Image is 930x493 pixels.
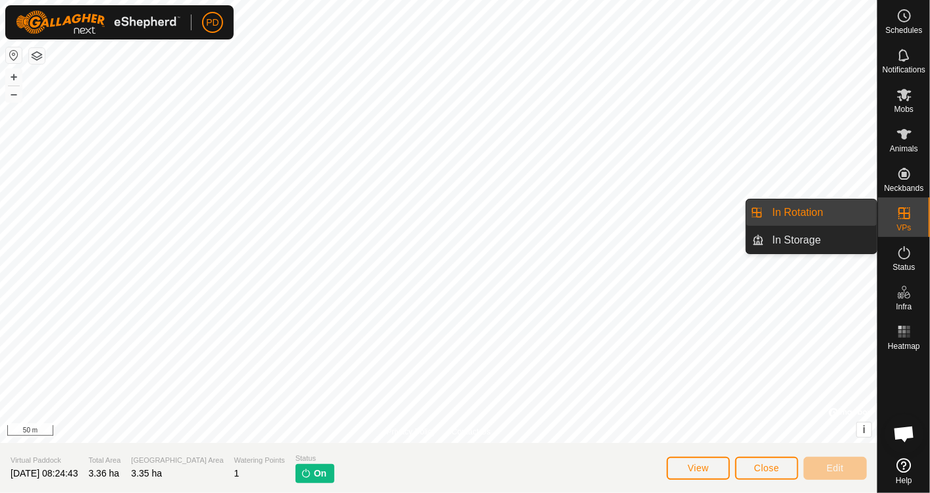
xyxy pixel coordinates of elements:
span: [DATE] 08:24:43 [11,468,78,479]
button: – [6,86,22,102]
img: turn-on [301,468,311,479]
button: Reset Map [6,47,22,63]
span: Watering Points [234,455,285,466]
span: Neckbands [884,184,923,192]
span: Infra [896,303,912,311]
span: View [688,463,709,473]
span: i [863,424,865,435]
span: 1 [234,468,240,479]
span: In Storage [773,232,821,248]
img: Gallagher Logo [16,11,180,34]
span: 3.35 ha [131,468,162,479]
span: 3.36 ha [88,468,119,479]
span: Notifications [883,66,925,74]
li: In Rotation [746,199,877,226]
span: Total Area [88,455,120,466]
span: Virtual Paddock [11,455,78,466]
span: In Rotation [773,205,823,221]
div: Open chat [885,414,924,454]
span: Mobs [894,105,914,113]
span: Schedules [885,26,922,34]
button: Map Layers [29,48,45,64]
button: Edit [804,457,867,480]
button: + [6,69,22,85]
a: Contact Us [452,426,490,438]
span: Animals [890,145,918,153]
span: PD [206,16,219,30]
a: In Storage [765,227,877,253]
button: View [667,457,730,480]
a: Privacy Policy [386,426,436,438]
span: [GEOGRAPHIC_DATA] Area [131,455,223,466]
button: i [857,423,871,437]
span: Heatmap [888,342,920,350]
span: Close [754,463,779,473]
a: In Rotation [765,199,877,226]
span: Edit [827,463,844,473]
span: On [314,467,326,480]
span: Status [296,453,334,464]
button: Close [735,457,798,480]
a: Help [878,453,930,490]
li: In Storage [746,227,877,253]
span: Status [892,263,915,271]
span: VPs [896,224,911,232]
span: Help [896,477,912,484]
